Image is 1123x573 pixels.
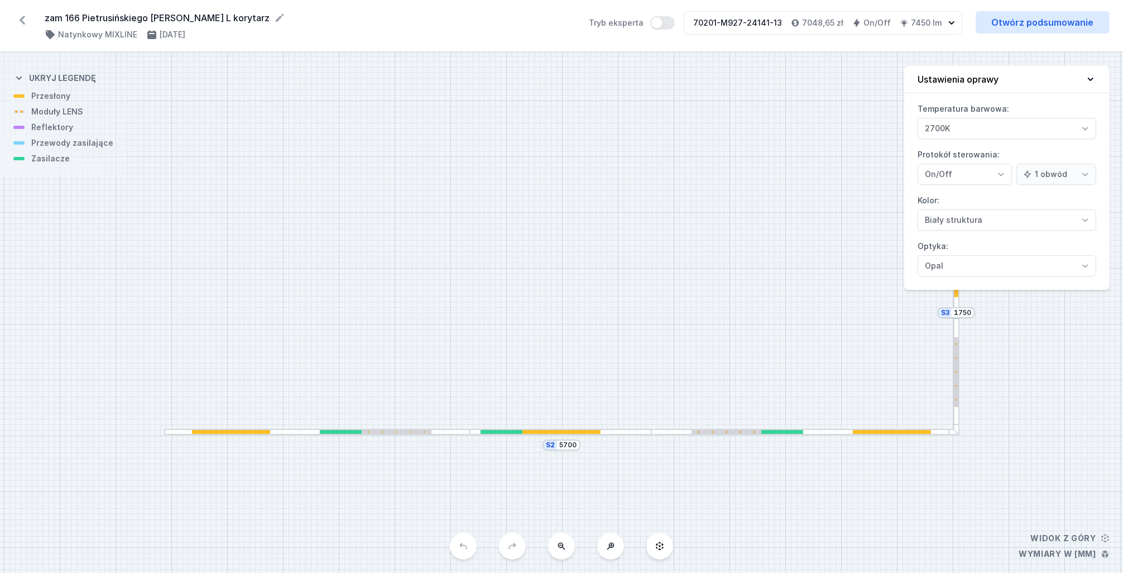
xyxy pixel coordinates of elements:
[45,11,575,25] form: zam 166 Pietrusińskiego [PERSON_NAME] L korytarz
[684,11,962,35] button: 70201-M927-24141-137048,65 złOn/Off7450 lm
[918,164,1012,185] select: Protokół sterowania:
[1016,164,1096,185] select: Protokół sterowania:
[918,73,999,86] h4: Ustawienia oprawy
[918,255,1096,276] select: Optyka:
[911,17,942,28] h4: 7450 lm
[918,192,1096,231] label: Kolor:
[918,209,1096,231] select: Kolor:
[918,100,1096,139] label: Temperatura barwowa:
[160,29,185,40] h4: [DATE]
[589,16,675,30] label: Tryb eksperta
[650,16,675,30] button: Tryb eksperta
[904,66,1110,93] button: Ustawienia oprawy
[802,17,843,28] h4: 7048,65 zł
[58,29,137,40] h4: Natynkowy MIXLINE
[693,17,782,28] div: 70201-M927-24141-13
[918,237,1096,276] label: Optyka:
[13,64,96,90] button: Ukryj legendę
[863,17,891,28] h4: On/Off
[918,146,1096,185] label: Protokół sterowania:
[559,441,577,450] input: Wymiar [mm]
[29,73,96,84] h4: Ukryj legendę
[954,308,972,317] input: Wymiar [mm]
[918,118,1096,139] select: Temperatura barwowa:
[274,12,285,23] button: Edytuj nazwę projektu
[976,11,1110,34] a: Otwórz podsumowanie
